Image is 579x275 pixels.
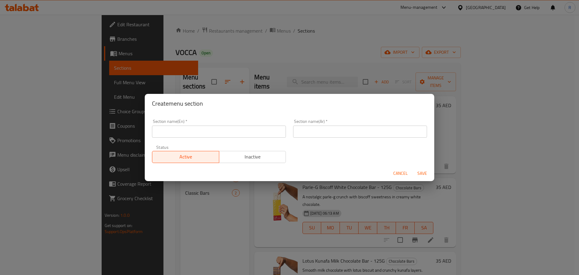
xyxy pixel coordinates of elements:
[219,151,286,163] button: Inactive
[413,168,432,179] button: Save
[222,152,284,161] span: Inactive
[152,99,427,108] h2: Create menu section
[391,168,410,179] button: Cancel
[415,170,429,177] span: Save
[293,126,427,138] input: Please enter section name(ar)
[152,151,219,163] button: Active
[155,152,217,161] span: Active
[152,126,286,138] input: Please enter section name(en)
[393,170,408,177] span: Cancel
